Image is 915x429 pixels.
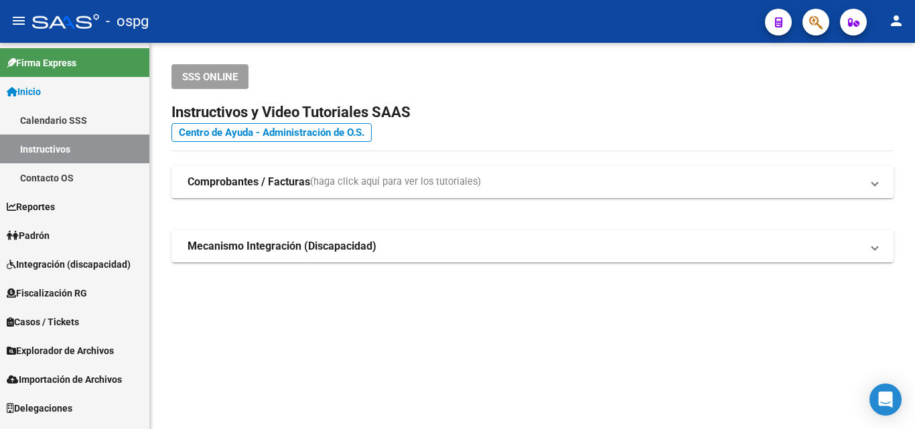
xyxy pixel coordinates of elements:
span: Explorador de Archivos [7,343,114,358]
span: Delegaciones [7,401,72,416]
span: Firma Express [7,56,76,70]
span: Reportes [7,199,55,214]
a: Centro de Ayuda - Administración de O.S. [171,123,372,142]
span: Fiscalización RG [7,286,87,301]
mat-icon: menu [11,13,27,29]
span: Integración (discapacidad) [7,257,131,272]
mat-expansion-panel-header: Mecanismo Integración (Discapacidad) [171,230,894,262]
span: Importación de Archivos [7,372,122,387]
span: (haga click aquí para ver los tutoriales) [310,175,481,189]
span: - ospg [106,7,149,36]
mat-expansion-panel-header: Comprobantes / Facturas(haga click aquí para ver los tutoriales) [171,166,894,198]
span: Padrón [7,228,50,243]
h2: Instructivos y Video Tutoriales SAAS [171,100,894,125]
span: SSS ONLINE [182,71,238,83]
mat-icon: person [888,13,904,29]
button: SSS ONLINE [171,64,249,89]
span: Casos / Tickets [7,315,79,329]
strong: Mecanismo Integración (Discapacidad) [188,239,376,254]
div: Open Intercom Messenger [869,383,902,416]
span: Inicio [7,84,41,99]
strong: Comprobantes / Facturas [188,175,310,189]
